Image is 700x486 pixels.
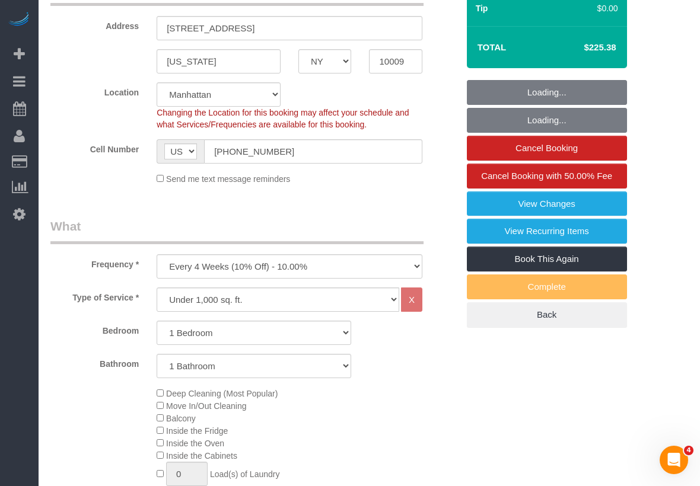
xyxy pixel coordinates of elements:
[684,446,693,455] span: 4
[467,136,627,161] a: Cancel Booking
[476,2,488,14] label: Tip
[166,426,228,436] span: Inside the Fridge
[660,446,688,474] iframe: Intercom live chat
[42,321,148,337] label: Bedroom
[467,191,627,216] a: View Changes
[467,302,627,327] a: Back
[478,42,507,52] strong: Total
[467,219,627,244] a: View Recurring Items
[42,254,148,270] label: Frequency *
[210,469,280,479] span: Load(s) of Laundry
[157,49,281,73] input: City
[42,16,148,32] label: Address
[42,354,148,370] label: Bathroom
[548,43,616,53] h4: $225.38
[467,164,627,188] a: Cancel Booking with 50.00% Fee
[481,171,612,181] span: Cancel Booking with 50.00% Fee
[166,174,290,184] span: Send me text message reminders
[369,49,422,73] input: Zip Code
[583,2,618,14] div: $0.00
[166,439,224,448] span: Inside the Oven
[166,401,246,411] span: Move In/Out Cleaning
[42,287,148,303] label: Type of Service *
[42,139,148,155] label: Cell Number
[7,12,31,28] img: Automaid Logo
[166,451,237,461] span: Inside the Cabinets
[166,389,278,398] span: Deep Cleaning (Most Popular)
[467,247,627,271] a: Book This Again
[166,414,196,423] span: Balcony
[42,82,148,98] label: Location
[50,218,424,244] legend: What
[157,108,409,129] span: Changing the Location for this booking may affect your schedule and what Services/Frequencies are...
[204,139,422,164] input: Cell Number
